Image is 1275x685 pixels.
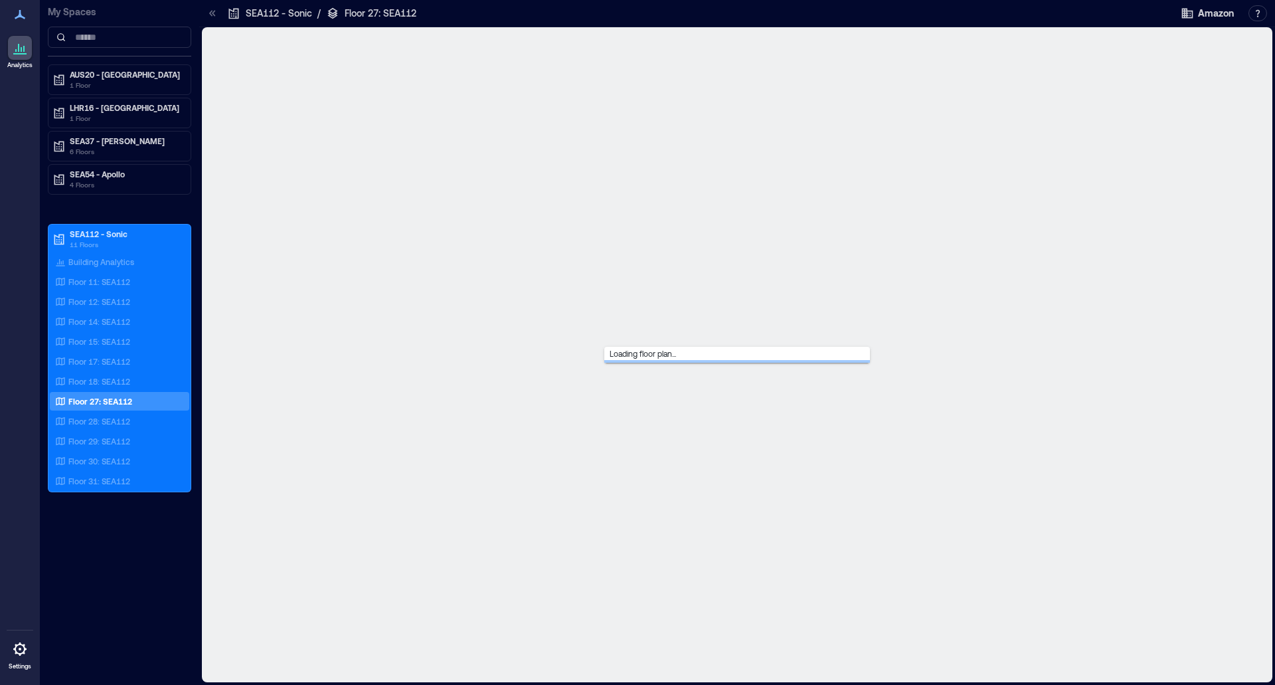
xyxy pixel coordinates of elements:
p: Floor 17: SEA112 [68,356,130,367]
p: Floor 14: SEA112 [68,316,130,327]
p: Floor 27: SEA112 [345,7,416,20]
p: Floor 28: SEA112 [68,416,130,427]
p: AUS20 - [GEOGRAPHIC_DATA] [70,69,181,80]
p: 6 Floors [70,146,181,157]
p: 4 Floors [70,179,181,190]
p: My Spaces [48,5,191,19]
p: LHR16 - [GEOGRAPHIC_DATA] [70,102,181,113]
p: Settings [9,662,31,670]
a: Analytics [3,32,37,73]
span: Amazon [1198,7,1234,20]
p: 1 Floor [70,80,181,90]
p: Floor 27: SEA112 [68,396,132,407]
p: Floor 11: SEA112 [68,276,130,287]
p: Floor 15: SEA112 [68,336,130,347]
p: Analytics [7,61,33,69]
p: Building Analytics [68,256,134,267]
p: SEA112 - Sonic [70,229,181,239]
p: SEA37 - [PERSON_NAME] [70,136,181,146]
button: Amazon [1177,3,1238,24]
p: Floor 30: SEA112 [68,456,130,466]
p: Floor 31: SEA112 [68,476,130,486]
p: 1 Floor [70,113,181,124]
p: SEA54 - Apollo [70,169,181,179]
p: 11 Floors [70,239,181,250]
p: Floor 29: SEA112 [68,436,130,446]
span: Loading floor plan... [604,343,681,363]
p: SEA112 - Sonic [246,7,312,20]
a: Settings [4,633,36,674]
p: / [317,7,321,20]
p: Floor 18: SEA112 [68,376,130,387]
p: Floor 12: SEA112 [68,296,130,307]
